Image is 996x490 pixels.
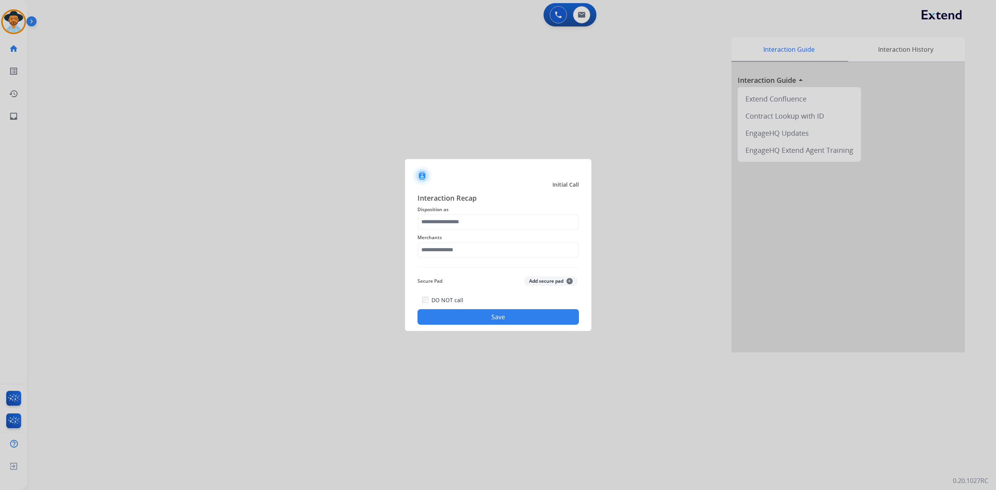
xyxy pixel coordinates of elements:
[417,267,579,268] img: contact-recap-line.svg
[431,296,463,304] label: DO NOT call
[953,476,988,485] p: 0.20.1027RC
[417,233,579,242] span: Merchants
[417,276,442,286] span: Secure Pad
[417,309,579,325] button: Save
[552,181,579,189] span: Initial Call
[566,278,573,284] span: +
[524,276,577,286] button: Add secure pad+
[417,192,579,205] span: Interaction Recap
[413,166,431,185] img: contactIcon
[417,205,579,214] span: Disposition as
